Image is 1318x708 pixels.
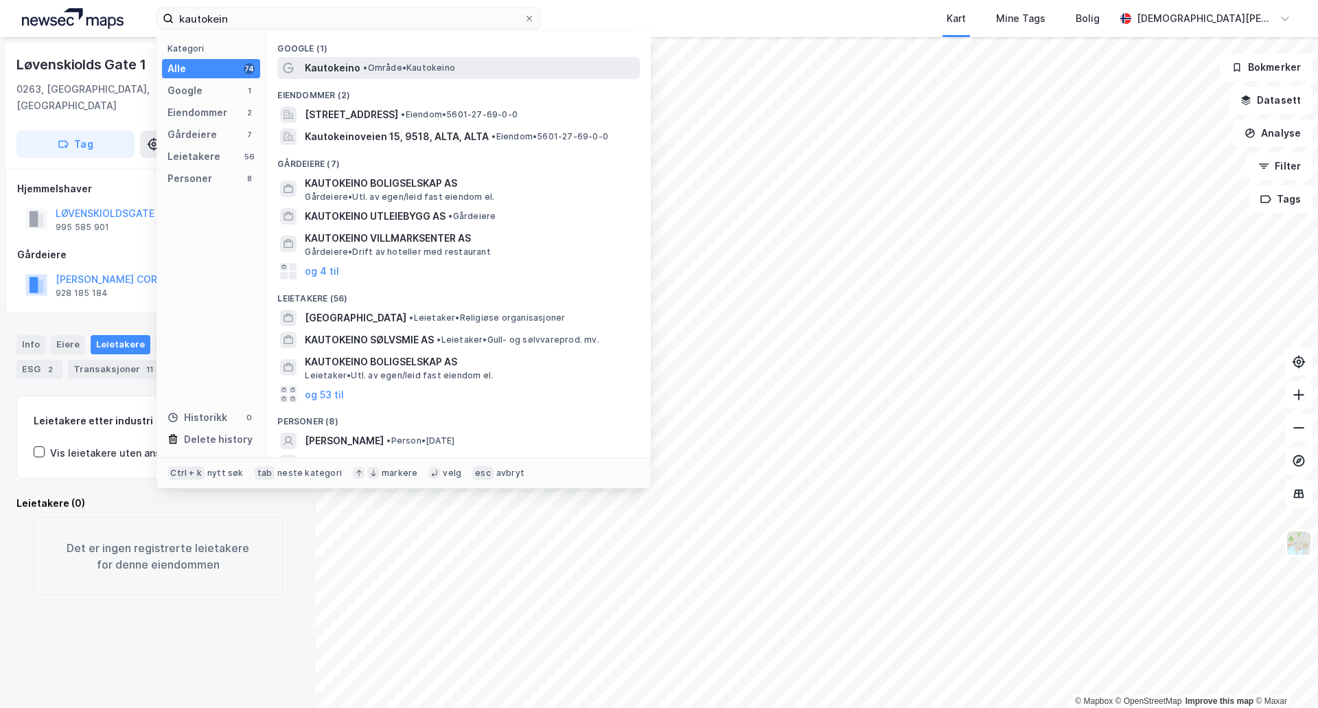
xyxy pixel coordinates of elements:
[1249,642,1318,708] div: Kontrollprogram for chat
[16,360,62,379] div: ESG
[947,10,966,27] div: Kart
[167,104,227,121] div: Eiendommer
[156,335,224,354] div: Datasett
[409,312,565,323] span: Leietaker • Religiøse organisasjoner
[437,334,441,345] span: •
[401,109,518,120] span: Eiendom • 5601-27-69-0-0
[244,151,255,162] div: 56
[472,466,494,480] div: esc
[305,386,344,402] button: og 53 til
[167,148,220,165] div: Leietakere
[305,263,339,279] button: og 4 til
[16,335,45,354] div: Info
[50,445,181,461] div: Vis leietakere uten ansatte
[996,10,1045,27] div: Mine Tags
[437,334,599,345] span: Leietaker • Gull- og sølvvareprod. mv.
[167,82,203,99] div: Google
[16,81,192,114] div: 0263, [GEOGRAPHIC_DATA], [GEOGRAPHIC_DATA]
[16,54,149,76] div: Løvenskiolds Gate 1
[401,109,405,119] span: •
[266,282,651,307] div: Leietakere (56)
[1233,119,1313,147] button: Analyse
[184,431,253,448] div: Delete history
[305,60,360,76] span: Kautokeino
[244,85,255,96] div: 1
[492,131,496,141] span: •
[1247,152,1313,180] button: Filter
[305,354,634,370] span: KAUTOKEINO BOLIGSELSKAP AS
[143,363,157,376] div: 11
[244,173,255,184] div: 8
[43,363,57,376] div: 2
[496,468,524,479] div: avbryt
[305,192,494,203] span: Gårdeiere • Utl. av egen/leid fast eiendom el.
[167,170,212,187] div: Personer
[1137,10,1274,27] div: [DEMOGRAPHIC_DATA][PERSON_NAME]
[17,181,299,197] div: Hjemmelshaver
[167,60,186,77] div: Alle
[255,466,275,480] div: tab
[305,332,434,348] span: KAUTOKEINO SØLVSMIE AS
[266,148,651,172] div: Gårdeiere (7)
[363,62,367,73] span: •
[167,126,217,143] div: Gårdeiere
[443,468,461,479] div: velg
[1229,87,1313,114] button: Datasett
[1115,696,1182,706] a: OpenStreetMap
[22,8,124,29] img: logo.a4113a55bc3d86da70a041830d287a7e.svg
[34,413,282,429] div: Leietakere etter industri
[492,131,608,142] span: Eiendom • 5601-27-69-0-0
[448,211,452,221] span: •
[244,107,255,118] div: 2
[17,247,299,263] div: Gårdeiere
[305,370,493,381] span: Leietaker • Utl. av egen/leid fast eiendom el.
[1186,696,1253,706] a: Improve this map
[207,468,244,479] div: nytt søk
[1075,696,1113,706] a: Mapbox
[305,106,398,123] span: [STREET_ADDRESS]
[244,63,255,74] div: 74
[244,129,255,140] div: 7
[51,335,85,354] div: Eiere
[305,310,406,326] span: [GEOGRAPHIC_DATA]
[167,466,205,480] div: Ctrl + k
[91,335,150,354] div: Leietakere
[1286,530,1312,556] img: Z
[305,175,634,192] span: KAUTOKEINO BOLIGSELSKAP AS
[16,130,135,158] button: Tag
[305,247,490,258] span: Gårdeiere • Drift av hoteller med restaurant
[16,495,299,512] div: Leietakere (0)
[244,412,255,423] div: 0
[56,288,108,299] div: 928 185 184
[386,435,454,446] span: Person • [DATE]
[382,468,417,479] div: markere
[266,79,651,104] div: Eiendommer (2)
[1249,642,1318,708] iframe: Chat Widget
[33,517,283,595] div: Det er ingen registrerte leietakere for denne eiendommen
[305,455,384,471] span: [PERSON_NAME]
[305,128,489,145] span: Kautokeinoveien 15, 9518, ALTA, ALTA
[305,230,634,247] span: KAUTOKEINO VILLMARKSENTER AS
[277,468,342,479] div: neste kategori
[1076,10,1100,27] div: Bolig
[266,405,651,430] div: Personer (8)
[56,222,109,233] div: 995 585 901
[386,435,391,446] span: •
[409,312,413,323] span: •
[363,62,455,73] span: Område • Kautokeino
[305,208,446,225] span: KAUTOKEINO UTLEIEBYGG AS
[174,8,524,29] input: Søk på adresse, matrikkel, gårdeiere, leietakere eller personer
[1220,54,1313,81] button: Bokmerker
[167,43,260,54] div: Kategori
[167,409,227,426] div: Historikk
[305,433,384,449] span: [PERSON_NAME]
[68,360,162,379] div: Transaksjoner
[266,32,651,57] div: Google (1)
[448,211,496,222] span: Gårdeiere
[1249,185,1313,213] button: Tags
